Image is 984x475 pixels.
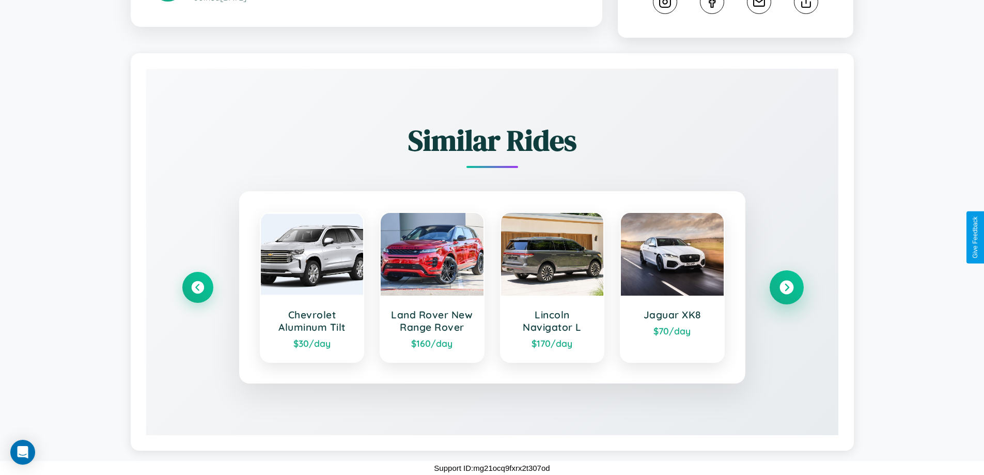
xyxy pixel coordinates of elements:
h3: Land Rover New Range Rover [391,309,473,333]
p: Support ID: mg21ocq9fxrx2t307od [434,461,550,475]
h2: Similar Rides [182,120,802,160]
a: Land Rover New Range Rover$160/day [380,212,485,363]
div: $ 160 /day [391,338,473,349]
a: Jaguar XK8$70/day [620,212,725,363]
a: Lincoln Navigator L$170/day [500,212,605,363]
h3: Chevrolet Aluminum Tilt [271,309,353,333]
div: $ 170 /day [511,338,593,349]
div: $ 70 /day [631,325,713,336]
a: Chevrolet Aluminum Tilt$30/day [260,212,365,363]
div: $ 30 /day [271,338,353,349]
h3: Lincoln Navigator L [511,309,593,333]
h3: Jaguar XK8 [631,309,713,321]
div: Give Feedback [972,217,979,258]
div: Open Intercom Messenger [10,440,35,465]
